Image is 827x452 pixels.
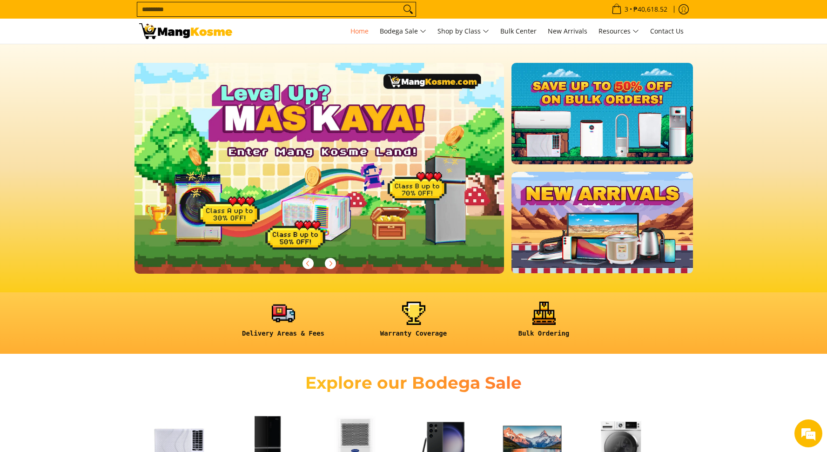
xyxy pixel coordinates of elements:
[484,302,605,345] a: <h6><strong>Bulk Ordering</strong></h6>
[543,19,592,44] a: New Arrivals
[598,26,639,37] span: Resources
[496,19,541,44] a: Bulk Center
[350,27,369,35] span: Home
[609,4,670,14] span: •
[632,6,669,13] span: ₱40,618.52
[433,19,494,44] a: Shop by Class
[375,19,431,44] a: Bodega Sale
[279,372,549,393] h2: Explore our Bodega Sale
[242,19,688,44] nav: Main Menu
[139,23,232,39] img: Mang Kosme: Your Home Appliances Warehouse Sale Partner!
[380,26,426,37] span: Bodega Sale
[223,302,344,345] a: <h6><strong>Delivery Areas & Fees</strong></h6>
[500,27,537,35] span: Bulk Center
[320,253,341,274] button: Next
[353,302,474,345] a: <h6><strong>Warranty Coverage</strong></h6>
[645,19,688,44] a: Contact Us
[594,19,644,44] a: Resources
[346,19,373,44] a: Home
[134,63,504,274] img: Gaming desktop banner
[548,27,587,35] span: New Arrivals
[401,2,416,16] button: Search
[298,253,318,274] button: Previous
[623,6,630,13] span: 3
[650,27,684,35] span: Contact Us
[437,26,489,37] span: Shop by Class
